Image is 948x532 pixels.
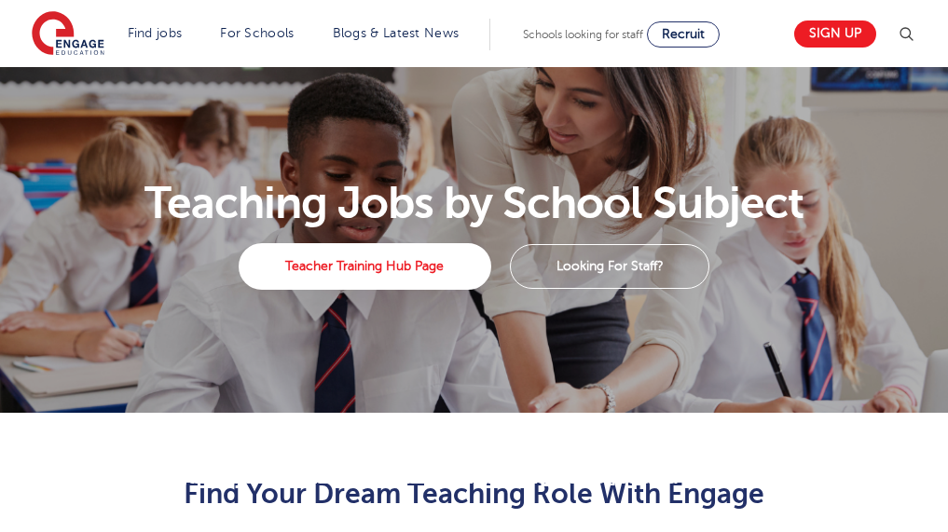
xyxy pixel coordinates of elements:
span: Recruit [662,27,705,41]
a: Looking For Staff? [510,244,709,289]
img: Engage Education [32,11,104,58]
a: Recruit [647,21,720,48]
a: Teacher Training Hub Page [239,243,491,290]
h1: Teaching Jobs by School Subject [36,181,913,225]
a: Sign up [794,20,876,48]
a: For Schools [220,26,294,40]
a: Blogs & Latest News [333,26,460,40]
a: Find jobs [128,26,183,40]
span: Schools looking for staff [523,28,643,41]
